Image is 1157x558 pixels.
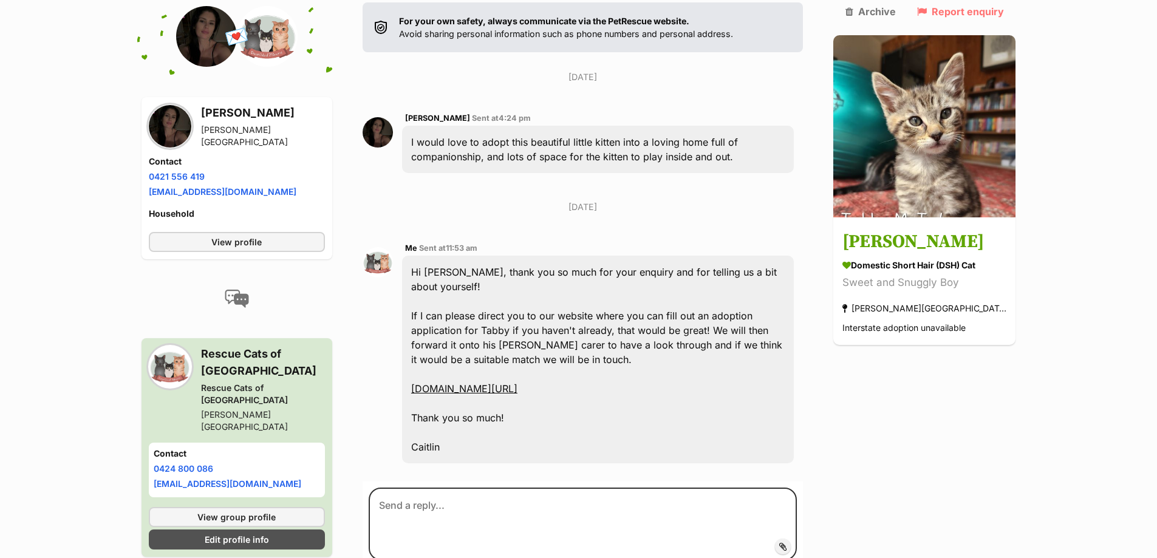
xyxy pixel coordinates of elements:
div: [PERSON_NAME][GEOGRAPHIC_DATA] [201,124,325,148]
span: [PERSON_NAME] [405,114,470,123]
a: Archive [845,6,896,17]
span: View profile [211,236,262,248]
span: 4:24 pm [499,114,531,123]
img: Kylie Bateman profile pic [176,6,237,67]
h3: [PERSON_NAME] [201,104,325,121]
span: 💌 [223,24,250,50]
div: Sweet and Snuggly Boy [842,275,1006,291]
img: Rescue Cats of Melbourne profile pic [149,345,191,388]
a: 0421 556 419 [149,171,205,182]
div: [PERSON_NAME][GEOGRAPHIC_DATA] [201,409,325,433]
a: [PERSON_NAME] Domestic Short Hair (DSH) Cat Sweet and Snuggly Boy [PERSON_NAME][GEOGRAPHIC_DATA] ... [833,220,1015,345]
h4: Contact [149,155,325,168]
span: Edit profile info [205,533,269,546]
h4: Contact [154,447,320,460]
span: Sent at [472,114,531,123]
span: Interstate adoption unavailable [842,323,966,333]
div: I would love to adopt this beautiful little kitten into a loving home full of companionship, and ... [402,126,794,173]
p: [DATE] [363,70,804,83]
div: Rescue Cats of [GEOGRAPHIC_DATA] [201,382,325,406]
a: 0424 800 086 [154,463,213,474]
a: Edit profile info [149,529,325,549]
img: Kylie Bateman profile pic [363,117,393,148]
span: Me [405,243,417,253]
strong: For your own safety, always communicate via the PetRescue website. [399,16,689,26]
div: [PERSON_NAME][GEOGRAPHIC_DATA] [842,301,1006,317]
img: Tabby McTat [833,35,1015,217]
p: [DATE] [363,200,804,213]
span: Sent at [419,243,477,253]
span: View group profile [197,511,276,523]
h4: Household [149,208,325,220]
img: conversation-icon-4a6f8262b818ee0b60e3300018af0b2d0b884aa5de6e9bcb8d3d4eeb1a70a7c4.svg [225,290,249,308]
a: View profile [149,232,325,252]
img: Rescue Cats of Melbourne profile pic [363,247,393,277]
p: Avoid sharing personal information such as phone numbers and personal address. [399,15,733,41]
img: Rescue Cats of Melbourne profile pic [237,6,298,67]
span: 11:53 am [446,243,477,253]
a: Report enquiry [917,6,1004,17]
img: Kylie Bateman profile pic [149,105,191,148]
div: Hi [PERSON_NAME], thank you so much for your enquiry and for telling us a bit about yourself! If ... [402,256,794,463]
a: [DOMAIN_NAME][URL] [411,383,517,395]
h3: [PERSON_NAME] [842,229,1006,256]
div: Domestic Short Hair (DSH) Cat [842,259,1006,272]
a: View group profile [149,507,325,527]
a: [EMAIL_ADDRESS][DOMAIN_NAME] [149,186,296,197]
h3: Rescue Cats of [GEOGRAPHIC_DATA] [201,345,325,379]
a: [EMAIL_ADDRESS][DOMAIN_NAME] [154,478,301,489]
